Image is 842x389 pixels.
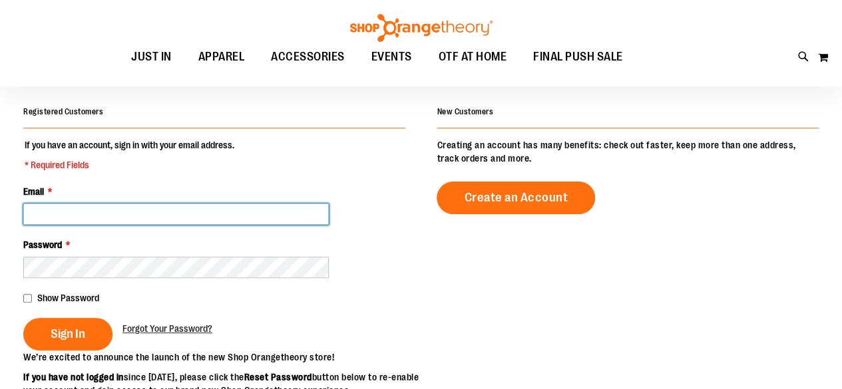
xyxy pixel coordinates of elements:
span: APPAREL [198,42,245,72]
a: OTF AT HOME [425,42,521,72]
span: Create an Account [464,190,568,205]
img: Shop Orangetheory [348,14,495,42]
legend: If you have an account, sign in with your email address. [23,138,236,172]
a: ACCESSORIES [258,42,358,72]
strong: Reset Password [244,372,312,382]
span: OTF AT HOME [439,42,507,72]
span: Sign In [51,326,85,341]
span: Password [23,239,62,250]
span: Email [23,186,44,197]
a: JUST IN [118,42,185,72]
span: * Required Fields [25,158,234,172]
strong: New Customers [437,107,493,116]
strong: If you have not logged in [23,372,124,382]
span: Show Password [37,293,99,303]
a: APPAREL [185,42,258,72]
p: Creating an account has many benefits: check out faster, keep more than one address, track orders... [437,138,819,165]
a: FINAL PUSH SALE [520,42,636,72]
a: Forgot Your Password? [122,322,212,335]
span: JUST IN [131,42,172,72]
p: We’re excited to announce the launch of the new Shop Orangetheory store! [23,350,421,364]
button: Sign In [23,318,112,350]
strong: Registered Customers [23,107,103,116]
span: EVENTS [371,42,412,72]
a: Create an Account [437,182,595,214]
a: EVENTS [358,42,425,72]
span: FINAL PUSH SALE [533,42,623,72]
span: ACCESSORIES [271,42,345,72]
span: Forgot Your Password? [122,323,212,334]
